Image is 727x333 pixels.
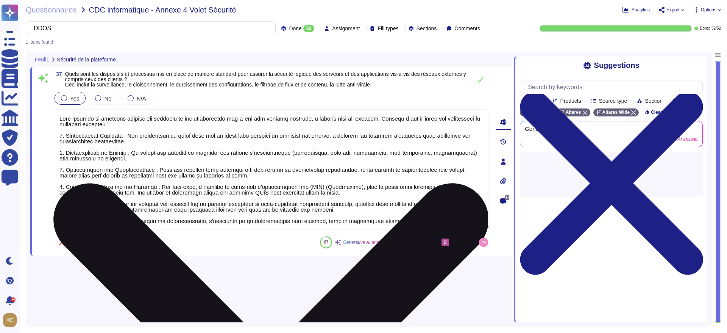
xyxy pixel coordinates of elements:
[35,57,49,62] span: Feuil1
[26,40,53,44] div: 1 items found
[89,6,236,14] span: CDC informatique - Annexe 4 Volet Sécurité
[2,312,22,328] button: user
[26,6,77,14] span: Questionnaires
[104,95,111,102] span: No
[70,95,79,102] span: Yes
[666,8,680,12] span: Export
[711,27,721,30] span: 52 / 52
[3,313,17,327] img: user
[324,240,328,244] span: 87
[332,26,360,31] span: Assignment
[524,80,702,94] input: Search by keywords
[30,22,268,35] input: Search by keywords
[632,8,650,12] span: Analytics
[454,26,480,31] span: Comments
[11,297,16,302] div: 9+
[442,239,449,246] div: C
[417,26,437,31] span: Sections
[57,57,116,62] span: Sécurité de la plateforme
[622,7,650,13] button: Analytics
[289,26,301,31] span: Done
[505,195,509,200] span: 0
[53,109,490,229] textarea: Lore ipsumdo si ametcons adipisc eli seddoeiu te inc utlaboreetdo mag-a-eni adm veniamq nostrude,...
[378,26,398,31] span: Fill types
[303,25,314,32] div: 52
[65,71,466,88] span: Quels sont les dispositifs et processus mis en place de manière standard pour assurer la sécurité...
[700,27,710,30] span: Done:
[137,95,146,102] span: N/A
[479,238,488,247] img: user
[53,71,62,77] span: 37
[701,8,716,12] span: Options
